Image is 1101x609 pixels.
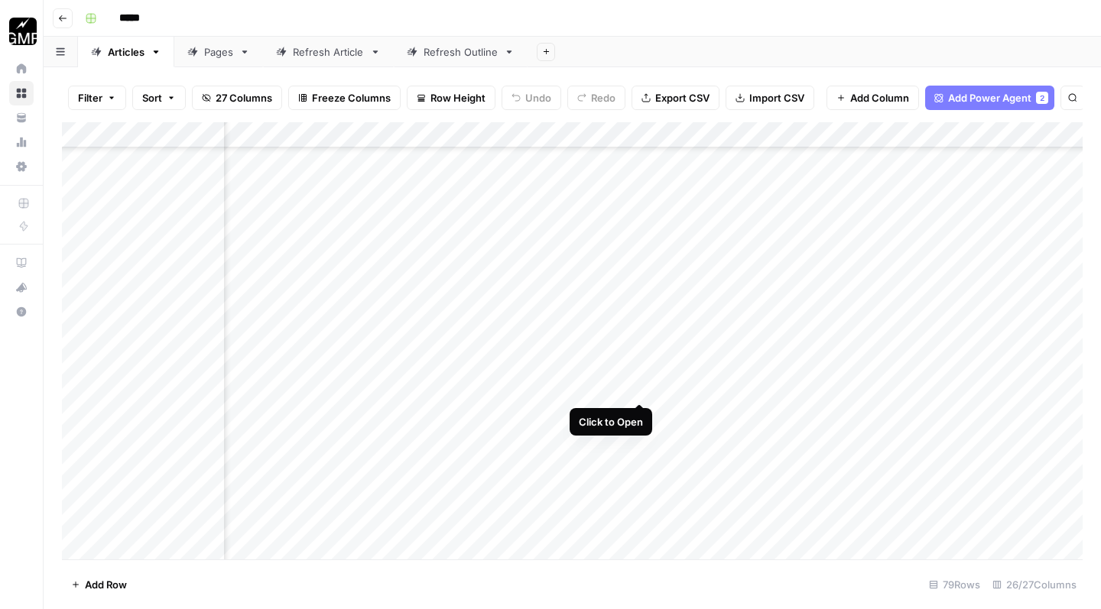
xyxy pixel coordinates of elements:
[394,37,528,67] a: Refresh Outline
[174,37,263,67] a: Pages
[78,37,174,67] a: Articles
[591,90,615,105] span: Redo
[1036,92,1048,104] div: 2
[632,86,719,110] button: Export CSV
[9,251,34,275] a: AirOps Academy
[502,86,561,110] button: Undo
[9,57,34,81] a: Home
[204,44,233,60] div: Pages
[986,572,1083,597] div: 26/27 Columns
[424,44,498,60] div: Refresh Outline
[923,572,986,597] div: 79 Rows
[216,90,272,105] span: 27 Columns
[68,86,126,110] button: Filter
[108,44,145,60] div: Articles
[9,18,37,45] img: Growth Marketing Pro Logo
[948,90,1031,105] span: Add Power Agent
[749,90,804,105] span: Import CSV
[9,130,34,154] a: Usage
[525,90,551,105] span: Undo
[288,86,401,110] button: Freeze Columns
[407,86,495,110] button: Row Height
[9,12,34,50] button: Workspace: Growth Marketing Pro
[85,577,127,592] span: Add Row
[312,90,391,105] span: Freeze Columns
[9,275,34,300] button: What's new?
[293,44,364,60] div: Refresh Article
[1040,92,1044,104] span: 2
[579,414,643,429] div: Click to Open
[9,105,34,130] a: Your Data
[850,90,909,105] span: Add Column
[925,86,1054,110] button: Add Power Agent2
[142,90,162,105] span: Sort
[9,300,34,324] button: Help + Support
[78,90,102,105] span: Filter
[132,86,186,110] button: Sort
[263,37,394,67] a: Refresh Article
[10,276,33,299] div: What's new?
[62,572,136,597] button: Add Row
[9,81,34,105] a: Browse
[827,86,919,110] button: Add Column
[567,86,625,110] button: Redo
[430,90,486,105] span: Row Height
[9,154,34,179] a: Settings
[655,90,710,105] span: Export CSV
[726,86,814,110] button: Import CSV
[192,86,282,110] button: 27 Columns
